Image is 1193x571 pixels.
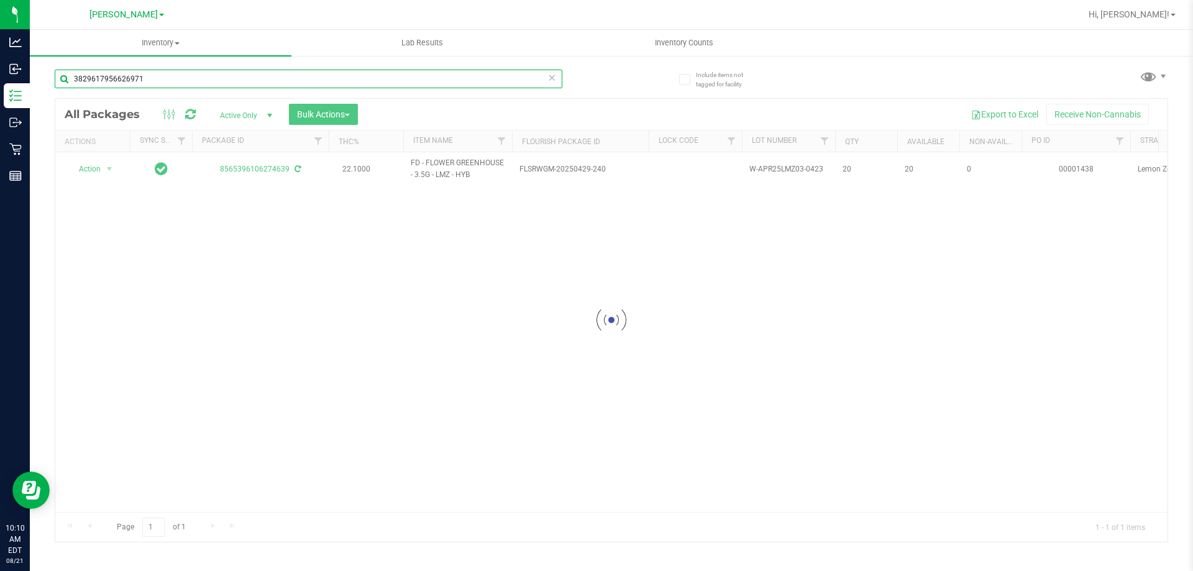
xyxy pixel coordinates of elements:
[291,30,553,56] a: Lab Results
[553,30,815,56] a: Inventory Counts
[30,30,291,56] a: Inventory
[9,116,22,129] inline-svg: Outbound
[9,170,22,182] inline-svg: Reports
[1089,9,1169,19] span: Hi, [PERSON_NAME]!
[9,143,22,155] inline-svg: Retail
[638,37,730,48] span: Inventory Counts
[6,556,24,565] p: 08/21
[9,89,22,102] inline-svg: Inventory
[89,9,158,20] span: [PERSON_NAME]
[9,63,22,75] inline-svg: Inbound
[696,70,758,89] span: Include items not tagged for facility
[30,37,291,48] span: Inventory
[6,523,24,556] p: 10:10 AM EDT
[9,36,22,48] inline-svg: Analytics
[55,70,562,88] input: Search Package ID, Item Name, SKU, Lot or Part Number...
[385,37,460,48] span: Lab Results
[12,472,50,509] iframe: Resource center
[547,70,556,86] span: Clear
